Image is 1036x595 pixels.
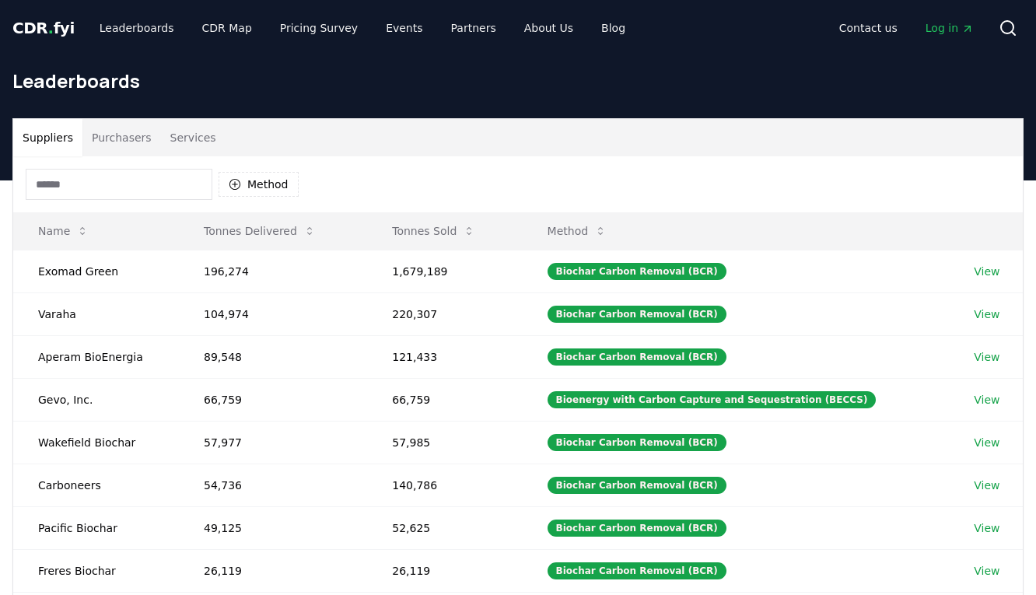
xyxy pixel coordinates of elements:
a: Blog [589,14,638,42]
td: Wakefield Biochar [13,421,179,464]
a: View [974,478,999,493]
td: 121,433 [367,335,522,378]
a: About Us [512,14,586,42]
span: Log in [926,20,974,36]
button: Tonnes Delivered [191,215,328,247]
td: Gevo, Inc. [13,378,179,421]
a: Partners [439,14,509,42]
td: 52,625 [367,506,522,549]
div: Biochar Carbon Removal (BCR) [548,263,726,280]
div: Biochar Carbon Removal (BCR) [548,434,726,451]
td: 66,759 [179,378,367,421]
td: 1,679,189 [367,250,522,292]
div: Biochar Carbon Removal (BCR) [548,348,726,366]
button: Method [219,172,299,197]
span: . [48,19,54,37]
nav: Main [87,14,638,42]
nav: Main [827,14,986,42]
td: 220,307 [367,292,522,335]
td: 66,759 [367,378,522,421]
td: 57,985 [367,421,522,464]
h1: Leaderboards [12,68,1024,93]
td: 54,736 [179,464,367,506]
a: View [974,563,999,579]
td: 140,786 [367,464,522,506]
td: 26,119 [179,549,367,592]
td: Varaha [13,292,179,335]
a: View [974,520,999,536]
div: Bioenergy with Carbon Capture and Sequestration (BECCS) [548,391,877,408]
a: Pricing Survey [268,14,370,42]
a: View [974,349,999,365]
td: 26,119 [367,549,522,592]
div: Biochar Carbon Removal (BCR) [548,477,726,494]
td: 57,977 [179,421,367,464]
div: Biochar Carbon Removal (BCR) [548,562,726,579]
button: Purchasers [82,119,161,156]
a: View [974,435,999,450]
a: View [974,306,999,322]
a: Contact us [827,14,910,42]
a: View [974,392,999,408]
button: Name [26,215,101,247]
a: Events [373,14,435,42]
td: Aperam BioEnergia [13,335,179,378]
button: Suppliers [13,119,82,156]
button: Method [535,215,620,247]
td: Pacific Biochar [13,506,179,549]
div: Biochar Carbon Removal (BCR) [548,520,726,537]
td: 196,274 [179,250,367,292]
a: CDR.fyi [12,17,75,39]
td: 49,125 [179,506,367,549]
td: Exomad Green [13,250,179,292]
a: View [974,264,999,279]
a: Log in [913,14,986,42]
a: CDR Map [190,14,264,42]
td: Freres Biochar [13,549,179,592]
a: Leaderboards [87,14,187,42]
button: Tonnes Sold [380,215,488,247]
button: Services [161,119,226,156]
div: Biochar Carbon Removal (BCR) [548,306,726,323]
td: Carboneers [13,464,179,506]
td: 104,974 [179,292,367,335]
span: CDR fyi [12,19,75,37]
td: 89,548 [179,335,367,378]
